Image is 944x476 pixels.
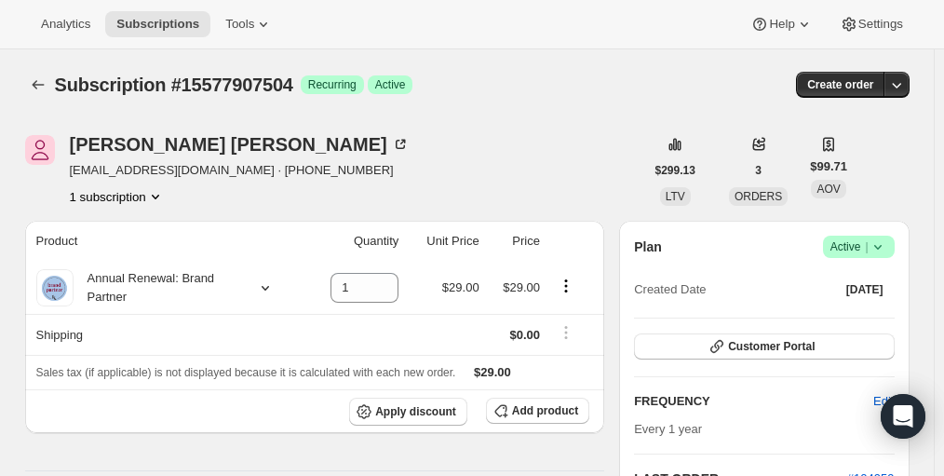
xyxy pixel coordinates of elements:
span: Add product [512,403,578,418]
button: Apply discount [349,398,467,426]
span: $29.00 [474,365,511,379]
span: Subscription #15577907504 [55,75,293,95]
button: Edit [862,387,905,416]
span: Edit [873,392,894,411]
button: Tools [214,11,284,37]
span: Subscriptions [116,17,199,32]
div: Annual Renewal: Brand Partner [74,269,241,306]
span: Created Date [634,280,706,299]
span: Active [830,238,887,256]
span: Sales tax (if applicable) is not displayed because it is calculated with each new order. [36,366,456,379]
th: Quantity [304,221,404,262]
th: Price [485,221,546,262]
button: Subscriptions [25,72,51,98]
span: Create order [807,77,873,92]
span: [EMAIL_ADDRESS][DOMAIN_NAME] · [PHONE_NUMBER] [70,161,410,180]
span: [DATE] [846,282,883,297]
span: | [865,239,868,254]
span: 3 [755,163,762,178]
span: Active [375,77,406,92]
button: Product actions [551,276,581,296]
button: Help [739,11,824,37]
h2: FREQUENCY [634,392,873,411]
th: Shipping [25,314,305,355]
span: Every 1 year [634,422,702,436]
img: product img [36,269,73,306]
span: Tools [225,17,254,32]
span: $299.13 [655,163,695,178]
button: [DATE] [835,277,895,303]
span: Help [769,17,794,32]
span: $29.00 [442,280,479,294]
th: Unit Price [404,221,484,262]
span: $99.71 [810,157,847,176]
div: Open Intercom Messenger [881,394,925,439]
span: $29.00 [503,280,540,294]
button: $299.13 [644,157,707,184]
button: Product actions [70,187,165,206]
span: ORDERS [735,190,782,203]
div: [PERSON_NAME] [PERSON_NAME] [70,135,410,154]
span: $0.00 [509,328,540,342]
button: Create order [796,72,884,98]
span: Settings [858,17,903,32]
h2: Plan [634,238,662,256]
th: Product [25,221,305,262]
span: AOV [816,183,840,196]
button: Analytics [30,11,101,37]
button: Add product [486,398,589,424]
span: Apply discount [375,404,456,419]
button: Shipping actions [551,322,581,343]
span: Analytics [41,17,90,32]
span: Recurring [308,77,357,92]
span: LTV [666,190,685,203]
button: Settings [829,11,914,37]
button: Subscriptions [105,11,210,37]
button: 3 [744,157,773,184]
button: Customer Portal [634,333,894,360]
span: Customer Portal [728,339,815,354]
span: Jessica Adams [25,135,55,165]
